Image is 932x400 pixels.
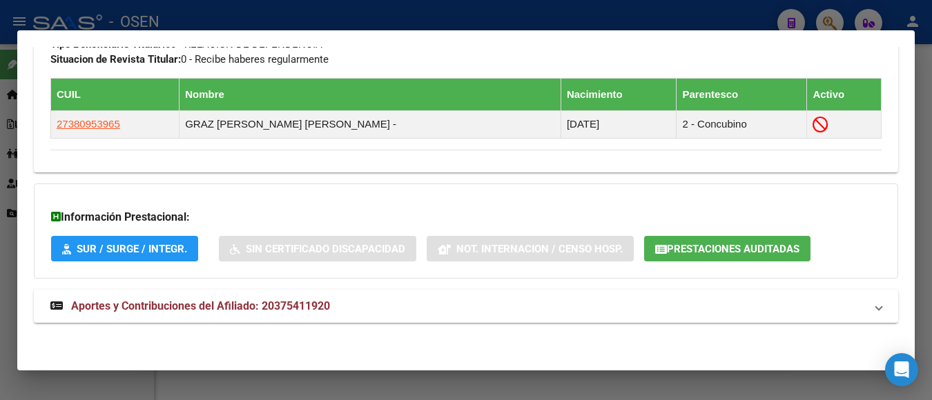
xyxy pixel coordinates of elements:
td: [DATE] [561,110,677,138]
span: Sin Certificado Discapacidad [246,243,405,255]
h3: Información Prestacional: [51,209,881,226]
th: Nombre [179,78,561,110]
span: 27380953965 [57,118,120,130]
span: Aportes y Contribuciones del Afiliado: 20375411920 [71,299,330,312]
button: Prestaciones Auditadas [644,236,810,261]
div: Open Intercom Messenger [885,353,918,386]
button: Sin Certificado Discapacidad [219,236,416,261]
span: 00 - RELACION DE DEPENDENCIA [50,38,322,50]
span: Prestaciones Auditadas [667,243,799,255]
span: SUR / SURGE / INTEGR. [77,243,187,255]
strong: Situacion de Revista Titular: [50,53,181,66]
td: GRAZ [PERSON_NAME] [PERSON_NAME] - [179,110,561,138]
td: 2 - Concubino [677,110,807,138]
th: Parentesco [677,78,807,110]
th: CUIL [51,78,179,110]
button: SUR / SURGE / INTEGR. [51,236,198,261]
span: Not. Internacion / Censo Hosp. [456,243,623,255]
mat-expansion-panel-header: Aportes y Contribuciones del Afiliado: 20375411920 [34,290,898,323]
button: Not. Internacion / Censo Hosp. [427,236,634,261]
strong: Tipo Beneficiario Titular: [50,38,165,50]
th: Nacimiento [561,78,677,110]
span: 0 - Recibe haberes regularmente [50,53,329,66]
th: Activo [807,78,882,110]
